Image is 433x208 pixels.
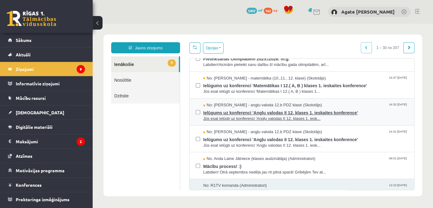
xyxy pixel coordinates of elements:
legend: Ziņojumi [16,62,85,76]
span: Proktoringa izmēģinājums [16,197,69,202]
span: Jūs esat ielūgti uz konferenci 'Matemātikas I 12.( A, B ) klases 1... [111,65,315,71]
span: xp [273,8,277,13]
i: 2 [77,137,85,146]
legend: Maksājumi [16,134,85,149]
span: Labdien! Otrā septembra nedēļa jau rit pilnā sparā! Gribējām Tev at... [111,146,315,152]
a: Aktuāli [8,47,85,62]
span: [DEMOGRAPHIC_DATA] [16,110,64,115]
span: Sākums [16,37,32,43]
span: Aktuāli [16,52,31,57]
span: Ielūgums uz konferenci 'Matemātikas I 12.( A, B ) klases 1. ieskaites konference' [111,57,315,65]
a: 162 xp [264,8,280,13]
span: 162 [264,8,272,14]
span: 5497 [246,8,257,14]
a: No: [PERSON_NAME] - matemātika (10.,11., 12. klase) (Skolotājs) 14:37 [DATE] Ielūgums uz konferen... [111,52,315,71]
span: Mācību resursi [16,95,46,101]
a: Informatīvie ziņojumi [8,76,85,91]
span: Labdien!Aicinām pieteikt savu dalību šī mācību gada olimpiādēm, arī... [111,38,315,44]
span: Re: Par padziļināto priekšmetu un projekta darbu 12. klasē - [SVB-JDWGJ-110] [111,165,315,173]
span: 9 [75,36,83,43]
a: Nosūtītie [19,48,87,64]
span: Ielūgums uz konferenci 'Angļu valodas II 12. klases 1. ieskaites konference' [111,84,315,92]
a: Digitālie materiāli [8,120,85,134]
span: No: [PERSON_NAME] - angļu valoda 12.b PDZ klase (Skolotājs) [111,105,229,111]
span: 14:32 [DATE] [295,79,315,83]
a: Sākums [8,33,85,47]
span: 09:51 [DATE] [295,132,315,137]
span: Ielūgums uz konferenci 'Angļu valodas II 12. klases 1. ieskaites konference' [111,111,315,119]
a: 5497 mP [246,8,263,13]
span: Mācību process! :) [111,138,315,146]
span: Jūs esat ielūgti uz konferenci 'Angļu valodas II 12. klases 1. iesk... [111,119,315,125]
a: Konferences [8,178,85,192]
a: No: [PERSON_NAME] - angļu valoda 12.b PDZ klase (Skolotājs) 14:32 [DATE] Ielūgums uz konferenci '... [111,79,315,98]
a: Rīgas 1. Tālmācības vidusskola [7,11,56,26]
span: Konferences [16,182,42,188]
a: Agate [PERSON_NAME] [341,9,395,15]
span: Atzīmes [16,153,32,159]
span: No: R1TV komanda (Administratori) [111,159,174,165]
button: Opcijas [110,19,131,30]
span: 14:31 [DATE] [295,105,315,110]
span: No: [PERSON_NAME] - angļu valoda 12.b PDZ klase (Skolotājs) [111,79,229,84]
a: Motivācijas programma [8,163,85,177]
a: [DEMOGRAPHIC_DATA] [8,105,85,120]
img: Agate Kate Strauta [331,9,337,15]
a: No: R1TV komanda (Administratori) 12:10 [DATE] Re: Par padziļināto priekšmetu un projekta darbu 1... [111,159,315,178]
span: 1 – 30 no 207 [279,18,311,30]
span: 14:37 [DATE] [295,52,315,56]
a: No: Anda Laine Jātniece (klases audzinātāja) (Administratori) 09:51 [DATE] Mācību process! :) Lab... [111,132,315,151]
span: No: [PERSON_NAME] - matemātika (10.,11., 12. klase) (Skolotājs) [111,52,233,58]
a: Proktoringa izmēģinājums [8,192,85,206]
legend: Informatīvie ziņojumi [16,76,85,91]
span: mP [258,8,263,13]
a: Atzīmes [8,149,85,163]
a: Maksājumi2 [8,134,85,149]
a: Jauns ziņojums [19,18,87,30]
a: No: [PERSON_NAME] - angļu valoda 12.b PDZ klase (Skolotājs) 14:31 [DATE] Ielūgums uz konferenci '... [111,105,315,124]
a: Dzēstie [19,64,87,80]
span: Digitālie materiāli [16,124,53,130]
span: Jūs esat ielūgti uz konferenci 'Angļu valodas II 12. klases 1. iesk... [111,92,315,98]
span: 12:10 [DATE] [295,159,315,164]
a: Ziņojumi9 [8,62,85,76]
span: No: Anda Laine Jātniece (klases audzinātāja) (Administratori) [111,132,223,138]
a: 9Ienākošie [19,33,86,48]
span: Motivācijas programma [16,168,65,173]
a: Mācību resursi [8,91,85,105]
i: 9 [77,65,85,73]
